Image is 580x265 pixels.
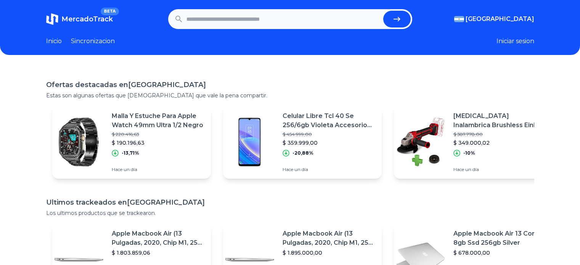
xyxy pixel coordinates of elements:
[292,150,313,156] p: -20,88%
[46,37,62,46] a: Inicio
[46,209,534,217] p: Los ultimos productos que se trackearon.
[453,229,546,247] p: Apple Macbook Air 13 Core I5 8gb Ssd 256gb Silver
[283,166,376,173] p: Hace un día
[112,139,205,147] p: $ 190.196,63
[453,131,546,137] p: $ 387.778,00
[46,13,113,25] a: MercadoTrackBETA
[112,111,205,130] p: Malla Y Estuche Para Apple Watch 49mm Ultra 1/2 Negro
[52,105,211,179] a: Featured imageMalla Y Estuche Para Apple Watch 49mm Ultra 1/2 Negro$ 220.416,63$ 190.196,63-13,71...
[52,115,106,169] img: Featured image
[283,229,376,247] p: Apple Macbook Air (13 Pulgadas, 2020, Chip M1, 256 Gb De Ssd, 8 Gb De Ram) - Plata
[466,15,534,24] span: [GEOGRAPHIC_DATA]
[496,37,534,46] button: Iniciar sesion
[454,15,534,24] button: [GEOGRAPHIC_DATA]
[112,229,205,247] p: Apple Macbook Air (13 Pulgadas, 2020, Chip M1, 256 Gb De Ssd, 8 Gb De Ram) - Plata
[283,131,376,137] p: $ 454.999,00
[112,249,205,257] p: $ 1.803.859,06
[122,150,139,156] p: -13,71%
[463,150,475,156] p: -10%
[223,105,382,179] a: Featured imageCelular Libre Tcl 40 Se 256/6gb Violeta Accesorio De Regalo$ 454.999,00$ 359.999,00...
[46,79,534,90] h1: Ofertas destacadas en [GEOGRAPHIC_DATA]
[101,8,119,15] span: BETA
[283,111,376,130] p: Celular Libre Tcl 40 Se 256/6gb Violeta Accesorio De Regalo
[454,16,464,22] img: Argentina
[453,249,546,257] p: $ 678.000,00
[223,115,276,169] img: Featured image
[394,115,447,169] img: Featured image
[283,249,376,257] p: $ 1.895.000,00
[46,92,534,99] p: Estas son algunas ofertas que [DEMOGRAPHIC_DATA] que vale la pena compartir.
[283,139,376,147] p: $ 359.999,00
[394,105,553,179] a: Featured image[MEDICAL_DATA] Inalambrica Brushless Einhell Vel Variable Sola$ 387.778,00$ 349.000...
[61,15,113,23] span: MercadoTrack
[112,131,205,137] p: $ 220.416,63
[453,166,546,173] p: Hace un día
[71,37,115,46] a: Sincronizacion
[453,139,546,147] p: $ 349.000,02
[46,13,58,25] img: MercadoTrack
[453,111,546,130] p: [MEDICAL_DATA] Inalambrica Brushless Einhell Vel Variable Sola
[46,197,534,208] h1: Ultimos trackeados en [GEOGRAPHIC_DATA]
[112,166,205,173] p: Hace un día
